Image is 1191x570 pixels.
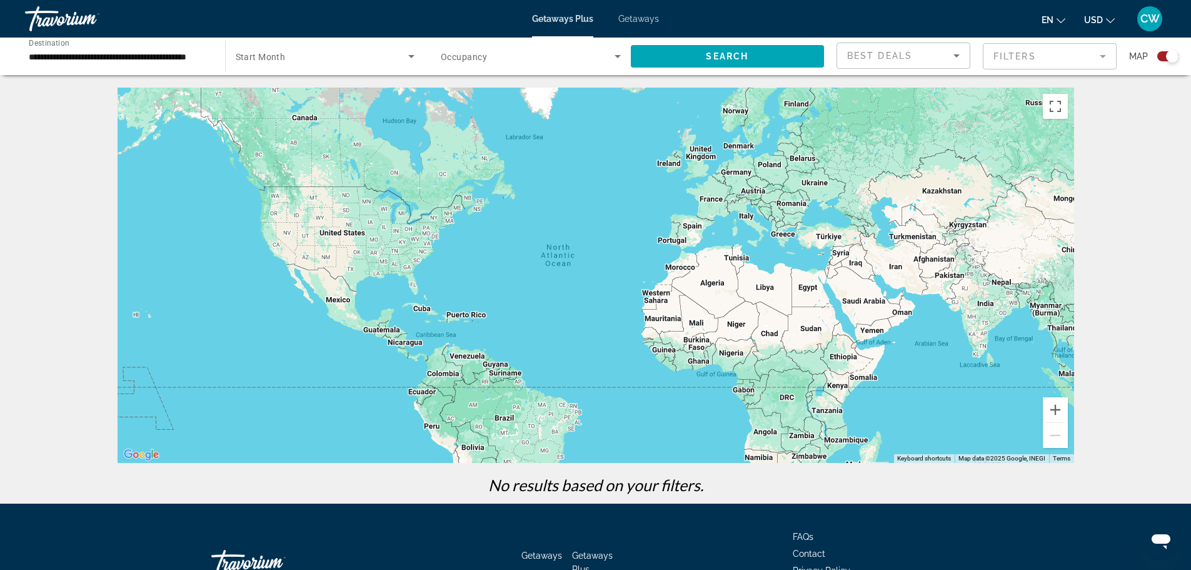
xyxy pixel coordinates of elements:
a: FAQs [793,532,813,542]
span: Search [706,51,748,61]
a: Getaways [521,551,562,561]
span: Map data ©2025 Google, INEGI [958,455,1045,462]
button: Search [631,45,825,68]
button: Change language [1042,11,1065,29]
span: Destination [29,38,69,47]
p: No results based on your filters. [111,476,1080,494]
button: User Menu [1133,6,1166,32]
span: Map [1129,48,1148,65]
button: Zoom out [1043,423,1068,448]
img: Google [121,447,162,463]
button: Toggle fullscreen view [1043,94,1068,119]
a: Contact [793,549,825,559]
span: en [1042,15,1053,25]
button: Filter [983,43,1117,70]
a: Travorium [25,3,150,35]
a: Open this area in Google Maps (opens a new window) [121,447,162,463]
span: Start Month [236,52,286,62]
a: Terms (opens in new tab) [1053,455,1070,462]
button: Change currency [1084,11,1115,29]
span: CW [1140,13,1160,25]
a: Getaways Plus [532,14,593,24]
iframe: Button to launch messaging window [1141,520,1181,560]
button: Keyboard shortcuts [897,454,951,463]
a: Getaways [618,14,659,24]
span: USD [1084,15,1103,25]
span: Occupancy [441,52,487,62]
span: Best Deals [847,51,912,61]
button: Zoom in [1043,397,1068,422]
mat-select: Sort by [847,48,960,63]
